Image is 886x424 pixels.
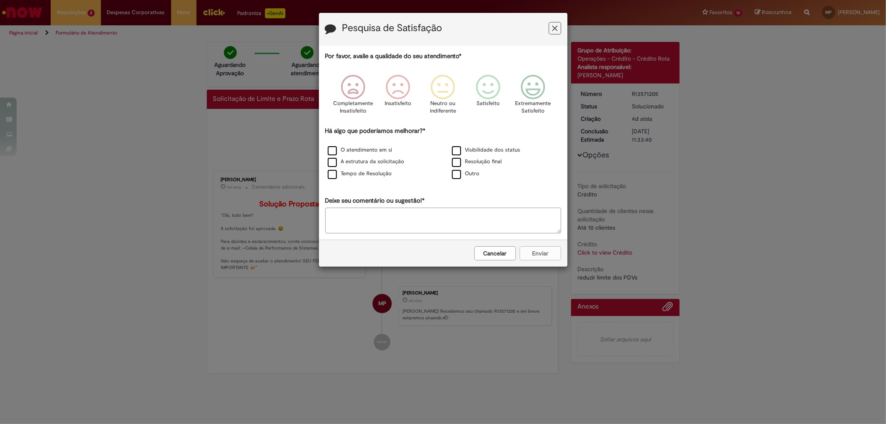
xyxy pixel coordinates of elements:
[474,246,516,260] button: Cancelar
[467,69,509,125] div: Satisfeito
[515,100,551,115] p: Extremamente Satisfeito
[428,100,458,115] p: Neutro ou indiferente
[452,146,520,154] label: Visibilidade dos status
[325,52,462,61] label: Por favor, avalie a qualidade do seu atendimento*
[328,170,392,178] label: Tempo de Resolução
[422,69,464,125] div: Neutro ou indiferente
[332,69,374,125] div: Completamente Insatisfeito
[385,100,411,108] p: Insatisfeito
[452,158,502,166] label: Resolução final
[325,196,425,205] label: Deixe seu comentário ou sugestão!*
[342,23,442,34] label: Pesquisa de Satisfação
[325,127,561,180] div: Há algo que poderíamos melhorar?*
[377,69,419,125] div: Insatisfeito
[328,158,405,166] label: A estrutura da solicitação
[476,100,500,108] p: Satisfeito
[333,100,373,115] p: Completamente Insatisfeito
[512,69,554,125] div: Extremamente Satisfeito
[452,170,480,178] label: Outro
[328,146,393,154] label: O atendimento em si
